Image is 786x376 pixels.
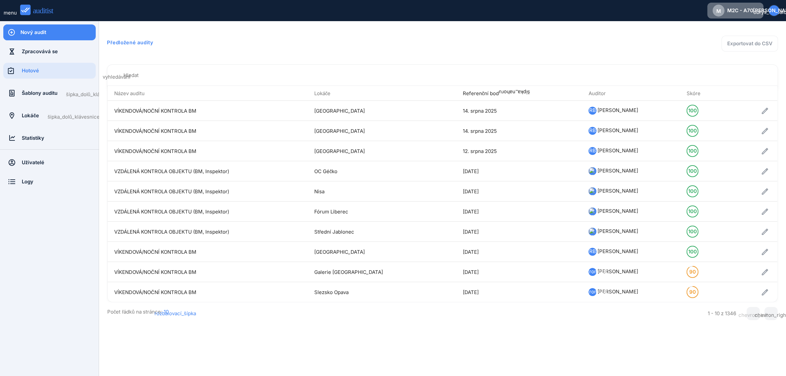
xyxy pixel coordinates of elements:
[598,188,638,194] font: [PERSON_NAME]
[463,108,497,114] font: 14. srpna 2025
[727,7,753,14] font: M2C - A70
[114,188,229,195] font: VZDÁLENÁ KONTROLA OBJEKTU (BM, Inspektor)
[688,128,697,134] font: 100
[114,90,145,96] font: Název auditu
[463,289,479,295] font: [DATE]
[688,188,697,194] font: 100
[688,107,697,114] font: 100
[716,8,721,14] font: M
[314,168,338,174] font: OC Géčko
[48,114,100,120] font: šipka_dolů_klávesnice
[114,269,196,275] font: VÍKENDOVÁ/NOČNÍ KONTROLA BM
[687,90,701,96] font: Skóre
[314,90,331,96] font: Lokáče
[3,44,96,59] a: Zpracovává se
[22,159,44,166] font: Uživatelé
[107,309,162,315] font: Počet řádků na stránce:
[3,155,96,170] a: Uživatelé
[463,188,479,195] font: [DATE]
[314,208,348,215] font: Fórum Liberec
[308,86,435,101] th: Lokalita: Neseřazeno. Aktivací seřadíte vzestupně.
[463,229,479,235] font: [DATE]
[589,90,606,96] font: Auditor
[3,85,57,101] a: Šablony auditu
[598,107,638,113] font: [PERSON_NAME]
[123,70,772,81] input: Hledat
[707,3,764,19] button: MM2C - A70
[578,288,607,295] font: Elektromobil
[3,130,96,146] a: Statistiky
[463,208,479,215] font: [DATE]
[314,188,325,195] font: Nisa
[22,48,58,55] font: Zpracovává se
[114,249,196,255] font: VÍKENDOVÁ/NOČNÍ KONTROLA BM
[688,208,697,214] font: 100
[582,86,680,101] th: Auditor: Neseřazeno. Aktivací seřadíte vzestupně.
[688,248,697,255] font: 100
[114,229,229,235] font: VZDÁLENÁ KONTROLA OBJEKTU (BM, Inspektor)
[314,289,349,295] font: Slezsko Opava
[3,63,96,79] a: Hotové
[20,5,59,16] img: auditist_logo_new.svg
[589,187,597,195] img: 1673354756_63bd5e04535ea.jpeg
[3,108,39,124] a: Lokáče
[589,147,596,154] font: RB
[499,89,530,95] font: šipka_nahoru
[727,40,772,47] font: Exportovat do CSV
[680,86,738,101] th: Skóre: Neseřazeno. Aktivujte pro vzestupné seřazení.
[688,148,697,154] font: 100
[3,174,96,190] a: Logy
[4,10,17,16] font: menu
[114,208,229,215] font: VZDÁLENÁ KONTROLA OBJEKTU (BM, Inspektor)
[107,39,154,46] font: Předložené audity
[598,248,638,254] font: [PERSON_NAME]
[765,307,778,320] button: Další stránka
[22,135,44,141] font: Statistiky
[598,288,638,295] font: [PERSON_NAME]
[314,249,365,255] font: [GEOGRAPHIC_DATA]
[589,207,597,215] img: 1673354756_63bd5e04535ea.jpeg
[22,178,33,185] font: Logy
[688,168,697,174] font: 100
[589,127,596,133] font: RB
[20,29,46,35] font: Nový audit
[688,228,697,235] font: 100
[598,168,638,174] font: [PERSON_NAME]
[463,269,479,275] font: [DATE]
[598,147,638,154] font: [PERSON_NAME]
[108,86,308,101] th: Název auditu: Netříděno. Aktivací seřadíte vzestupně.
[114,128,196,134] font: VÍKENDOVÁ/NOČNÍ KONTROLA BM
[314,148,365,154] font: [GEOGRAPHIC_DATA]
[598,127,638,133] font: [PERSON_NAME]
[22,67,39,74] font: Hotové
[589,248,596,254] font: RB
[708,310,736,317] font: 1 - 10 z 1346
[22,90,57,96] font: Šablony auditu
[589,228,597,236] img: 1673354756_63bd5e04535ea.jpeg
[22,112,39,119] font: Lokáče
[463,168,479,174] font: [DATE]
[463,148,497,154] font: 12. srpna 2025
[114,289,196,295] font: VÍKENDOVÁ/NOČNÍ KONTROLA BM
[598,208,638,214] font: [PERSON_NAME]
[435,86,456,101] th: Neseřazeno.
[66,91,118,97] font: šipka_dolů_klávesnice
[689,269,696,275] font: 90
[463,90,499,96] font: Referenční bod
[314,269,383,275] font: Galerie [GEOGRAPHIC_DATA]
[314,108,365,114] font: [GEOGRAPHIC_DATA]
[463,128,497,134] font: 14. srpna 2025
[589,167,597,175] img: 1673354756_63bd5e04535ea.jpeg
[722,36,778,52] button: Exportovat do CSV
[689,289,696,295] font: 90
[768,5,780,17] button: [PERSON_NAME]
[314,229,354,235] font: Střední Jablonec
[738,86,777,101] th: Neseřazeno.
[154,310,196,317] font: rozbalovací_šípka
[456,86,582,101] th: Datum: Seřazeno sestupně. Aktivací zrušíte řazení.
[114,168,229,174] font: VZDÁLENÁ KONTROLA OBJEKTU (BM, Inspektor)
[463,249,479,255] font: [DATE]
[114,148,196,154] font: VÍKENDOVÁ/NOČNÍ KONTROLA BM
[589,107,596,113] font: RB
[598,268,638,275] font: [PERSON_NAME]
